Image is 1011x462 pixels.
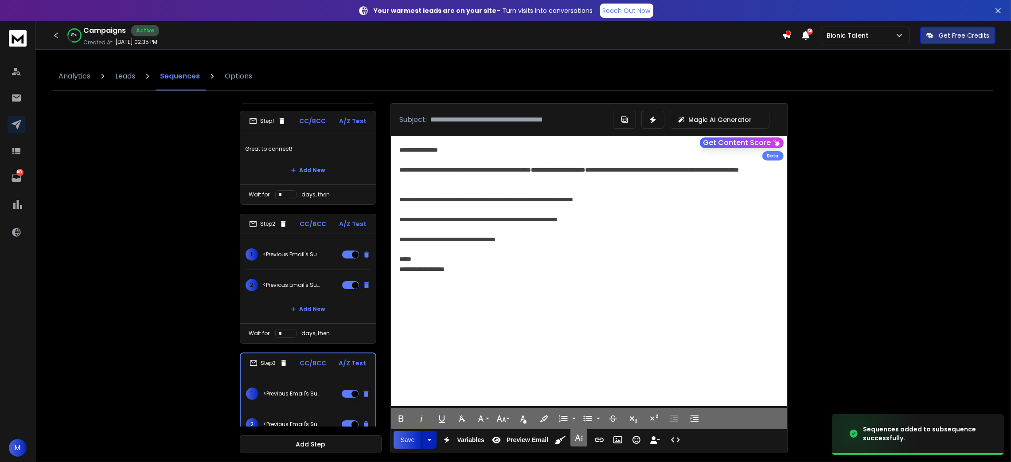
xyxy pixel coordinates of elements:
[8,169,25,187] a: 103
[53,62,96,90] a: Analytics
[9,439,27,457] button: M
[16,169,23,176] p: 103
[131,25,159,36] div: Active
[250,359,288,367] div: Step 3
[600,4,653,18] a: Reach Out Now
[570,410,578,427] button: Ordered List
[400,114,427,125] p: Subject:
[535,410,552,427] button: Background Color
[807,28,813,35] span: 50
[605,410,621,427] button: Strikethrough (Ctrl+S)
[9,30,27,47] img: logo
[240,435,382,453] button: Add Step
[264,390,320,397] p: <Previous Email's Subject>
[300,219,327,228] p: CC/BCC
[302,191,330,198] p: days, then
[555,410,572,427] button: Ordered List
[670,111,769,129] button: Magic AI Generator
[160,71,200,82] p: Sequences
[83,39,113,46] p: Created At:
[700,137,784,148] button: Get Content Score
[625,410,642,427] button: Subscript
[488,431,550,449] button: Preview Email
[219,62,258,90] a: Options
[939,31,989,40] p: Get Free Credits
[246,137,371,161] p: Great to connect!
[394,431,422,449] button: Save
[300,359,327,368] p: CC/BCC
[647,431,664,449] button: Insert Unsubscribe Link
[689,115,752,124] p: Magic AI Generator
[59,71,90,82] p: Analytics
[246,279,258,291] span: 2
[832,407,921,460] img: image
[246,248,258,261] span: 1
[515,410,532,427] button: Text Color
[240,214,376,344] li: Step2CC/BCCA/Z Test1<Previous Email's Subject>2<Previous Email's Subject>Add NewWait fordays, then
[110,62,141,90] a: Leads
[455,436,486,444] span: Variables
[579,410,596,427] button: Unordered List
[240,111,376,205] li: Step1CC/BCCA/Z TestGreat to connect!Add NewWait fordays, then
[263,251,320,258] p: <Previous Email's Subject>
[264,421,320,428] p: <Previous Email's Subject>
[762,151,784,161] div: Beta
[339,359,367,368] p: A/Z Test
[155,62,205,90] a: Sequences
[302,330,330,337] p: days, then
[246,388,258,400] span: 1
[263,282,320,289] p: <Previous Email's Subject>
[299,117,326,125] p: CC/BCC
[474,410,491,427] button: Font Family
[249,191,270,198] p: Wait for
[249,330,270,337] p: Wait for
[495,410,511,427] button: Font Size
[340,219,367,228] p: A/Z Test
[505,436,550,444] span: Preview Email
[645,410,662,427] button: Superscript
[686,410,703,427] button: Increase Indent (Ctrl+])
[72,33,78,38] p: 81 %
[284,161,332,179] button: Add New
[225,71,252,82] p: Options
[374,6,593,15] p: – Turn visits into conversations
[246,418,258,431] span: 2
[284,300,332,318] button: Add New
[920,27,995,44] button: Get Free Credits
[438,431,486,449] button: Variables
[863,425,993,442] div: Sequences added to subsequence successfully.
[374,6,497,15] strong: Your warmest leads are on your site
[249,220,287,228] div: Step 2
[609,431,626,449] button: Insert Image (Ctrl+P)
[249,117,286,125] div: Step 1
[667,431,684,449] button: Code View
[595,410,602,427] button: Unordered List
[827,31,872,40] p: Bionic Talent
[603,6,651,15] p: Reach Out Now
[628,431,645,449] button: Emoticons
[115,71,135,82] p: Leads
[340,117,367,125] p: A/Z Test
[591,431,608,449] button: Insert Link (Ctrl+K)
[115,39,157,46] p: [DATE] 02:35 PM
[83,25,126,36] h1: Campaigns
[666,410,683,427] button: Decrease Indent (Ctrl+[)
